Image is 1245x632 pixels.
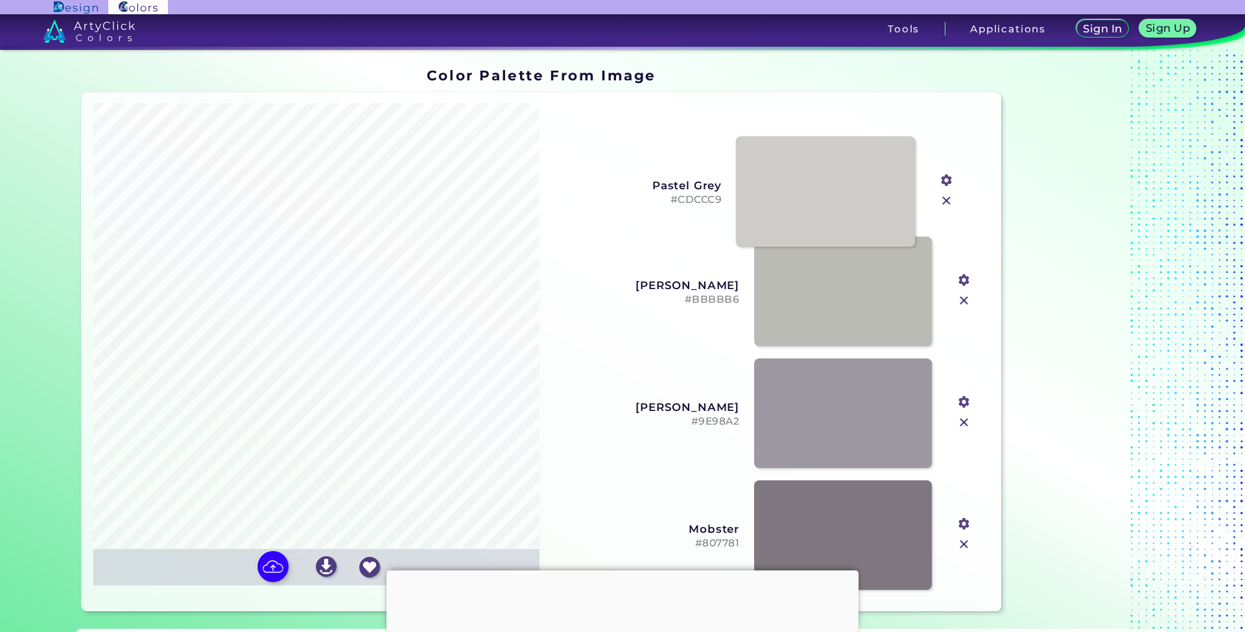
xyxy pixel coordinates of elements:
h1: Color Palette From Image [427,65,656,85]
h5: #9E98A2 [552,415,740,428]
h5: #CDCCC9 [534,194,722,206]
iframe: Advertisement [386,570,859,629]
img: logo_artyclick_colors_white.svg [43,19,135,43]
h3: Mobster [552,522,740,535]
h5: #807781 [552,537,740,550]
img: icon picture [257,551,289,582]
img: icon_close.svg [956,536,973,553]
h3: Tools [888,24,919,34]
h5: Sign Up [1148,23,1188,33]
h3: [PERSON_NAME] [552,279,740,292]
img: icon_close.svg [956,292,973,309]
h3: Applications [970,24,1046,34]
a: Sign Up [1142,21,1193,37]
img: icon_close.svg [956,414,973,431]
img: ArtyClick Design logo [54,1,97,14]
iframe: Advertisement [1006,62,1168,616]
img: icon_favourite_white.svg [359,557,380,578]
img: icon_close.svg [938,193,955,209]
img: icon_download_white.svg [316,556,337,577]
h5: Sign In [1085,24,1120,34]
a: Sign In [1078,21,1126,37]
h3: [PERSON_NAME] [552,401,740,414]
h3: Pastel Grey [534,179,722,192]
h5: #BBBBB6 [552,294,740,306]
